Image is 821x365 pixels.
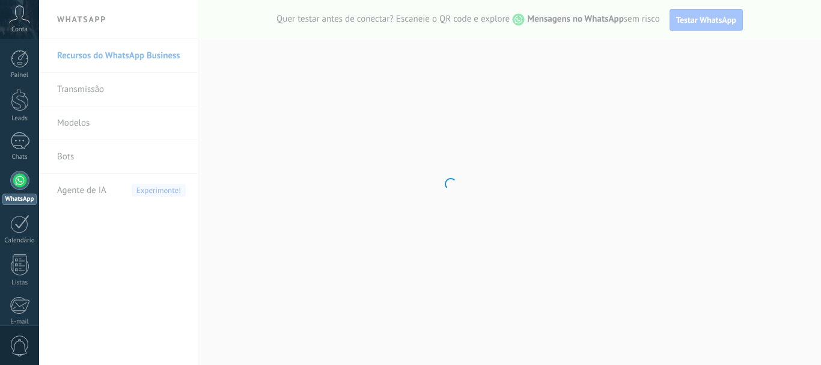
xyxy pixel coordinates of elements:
[11,26,28,34] span: Conta
[2,237,37,245] div: Calendário
[2,115,37,123] div: Leads
[2,194,37,205] div: WhatsApp
[2,279,37,287] div: Listas
[2,153,37,161] div: Chats
[2,318,37,326] div: E-mail
[2,72,37,79] div: Painel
